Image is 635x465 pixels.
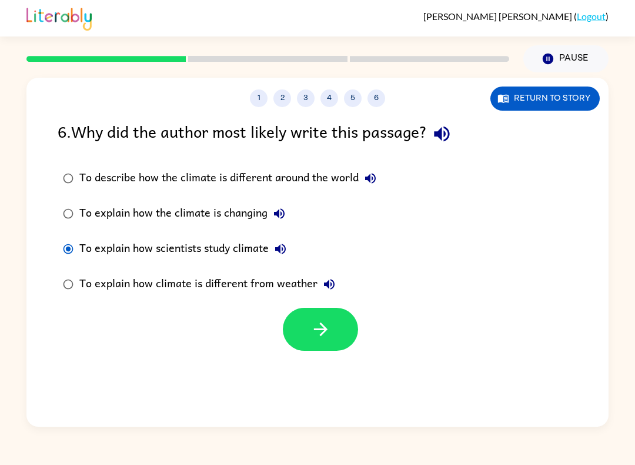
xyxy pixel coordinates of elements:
button: 3 [297,89,315,107]
button: 4 [320,89,338,107]
a: Logout [577,11,606,22]
button: To explain how climate is different from weather [317,273,341,296]
div: To explain how scientists study climate [79,237,292,261]
button: 5 [344,89,362,107]
button: 6 [367,89,385,107]
div: ( ) [423,11,609,22]
span: [PERSON_NAME] [PERSON_NAME] [423,11,574,22]
button: 2 [273,89,291,107]
img: Literably [26,5,92,31]
button: To explain how the climate is changing [268,202,291,225]
div: To describe how the climate is different around the world [79,167,382,190]
div: To explain how climate is different from weather [79,273,341,296]
button: Return to story [490,87,600,111]
div: 6 . Why did the author most likely write this passage? [58,119,577,149]
div: To explain how the climate is changing [79,202,291,225]
button: 1 [250,89,268,107]
button: Pause [523,45,609,72]
button: To explain how scientists study climate [269,237,292,261]
button: To describe how the climate is different around the world [359,167,382,190]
